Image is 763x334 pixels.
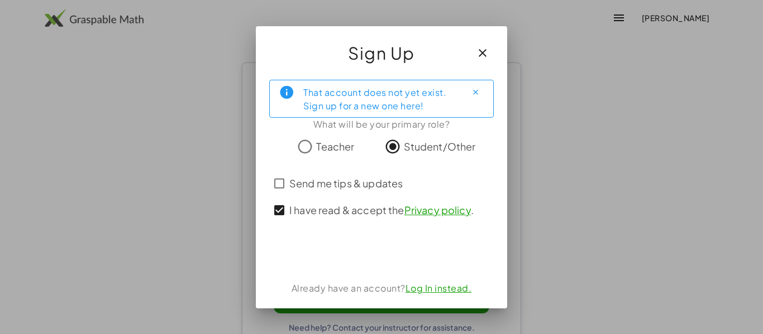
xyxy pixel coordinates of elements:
a: Log In instead. [406,282,472,294]
span: Student/Other [404,139,476,154]
button: Close [466,84,484,101]
div: Already have an account? [269,282,494,295]
div: That account does not yet exist. Sign up for a new one here! [303,85,457,113]
span: Sign Up [348,40,415,66]
a: Privacy policy [404,204,471,216]
span: I have read & accept the . [289,202,474,217]
div: What will be your primary role? [269,118,494,131]
span: Teacher [316,139,354,154]
iframe: Sign in with Google Button [320,240,443,265]
span: Send me tips & updates [289,176,403,191]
